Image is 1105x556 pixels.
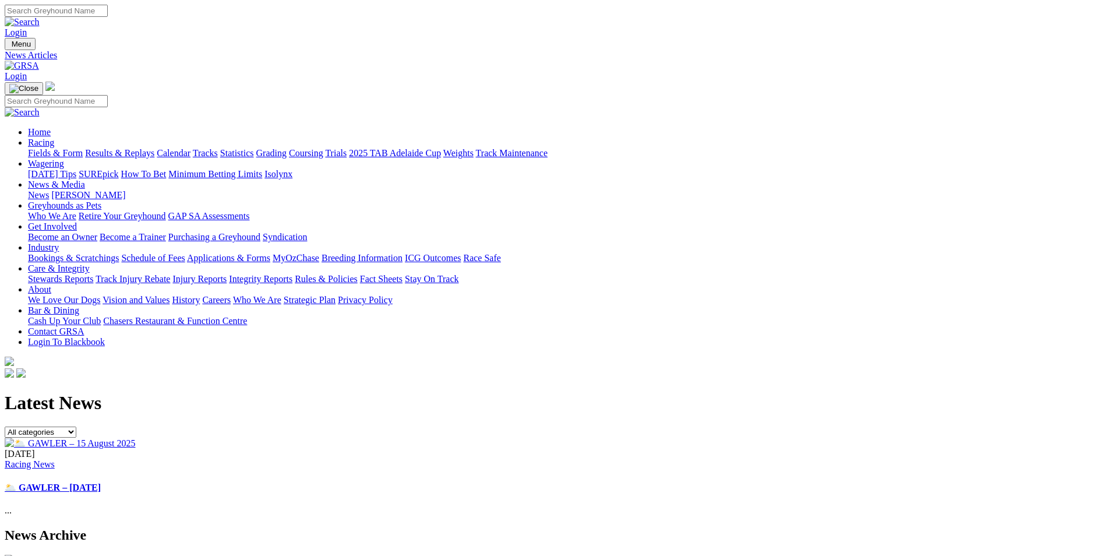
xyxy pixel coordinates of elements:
div: Greyhounds as Pets [28,211,1100,221]
a: Trials [325,148,347,158]
a: Rules & Policies [295,274,358,284]
img: Search [5,17,40,27]
a: Syndication [263,232,307,242]
span: [DATE] [5,449,35,459]
a: Vision and Values [103,295,170,305]
div: ... [5,449,1100,516]
a: Get Involved [28,221,77,231]
a: Racing [28,138,54,147]
img: Close [9,84,38,93]
a: Careers [202,295,231,305]
a: Greyhounds as Pets [28,200,101,210]
a: Injury Reports [172,274,227,284]
a: News [28,190,49,200]
a: Race Safe [463,253,500,263]
a: Isolynx [264,169,292,179]
a: 2025 TAB Adelaide Cup [349,148,441,158]
a: Retire Your Greyhound [79,211,166,221]
a: 🌥️ GAWLER – [DATE] [5,483,101,492]
a: Become an Owner [28,232,97,242]
img: logo-grsa-white.png [5,357,14,366]
a: Care & Integrity [28,263,90,273]
a: Login [5,71,27,81]
a: Stay On Track [405,274,458,284]
a: How To Bet [121,169,167,179]
img: logo-grsa-white.png [45,82,55,91]
a: Statistics [220,148,254,158]
a: Breeding Information [322,253,403,263]
div: Racing [28,148,1100,159]
a: Who We Are [233,295,281,305]
a: Racing News [5,459,55,469]
img: Search [5,107,40,118]
span: Menu [12,40,31,48]
a: ICG Outcomes [405,253,461,263]
a: Tracks [193,148,218,158]
a: [PERSON_NAME] [51,190,125,200]
a: We Love Our Dogs [28,295,100,305]
a: Become a Trainer [100,232,166,242]
div: Care & Integrity [28,274,1100,284]
a: Minimum Betting Limits [168,169,262,179]
a: Track Injury Rebate [96,274,170,284]
a: Bookings & Scratchings [28,253,119,263]
a: SUREpick [79,169,118,179]
a: History [172,295,200,305]
a: Schedule of Fees [121,253,185,263]
a: MyOzChase [273,253,319,263]
a: Login To Blackbook [28,337,105,347]
a: Who We Are [28,211,76,221]
div: About [28,295,1100,305]
a: News & Media [28,180,85,189]
a: Weights [443,148,474,158]
a: Home [28,127,51,137]
div: Wagering [28,169,1100,180]
a: GAP SA Assessments [168,211,250,221]
a: Contact GRSA [28,326,84,336]
a: Bar & Dining [28,305,79,315]
h2: News Archive [5,527,1100,543]
a: Coursing [289,148,323,158]
a: Login [5,27,27,37]
button: Toggle navigation [5,82,43,95]
input: Search [5,5,108,17]
a: Calendar [157,148,190,158]
a: Integrity Reports [229,274,292,284]
a: News Articles [5,50,1100,61]
a: Wagering [28,159,64,168]
button: Toggle navigation [5,38,36,50]
a: Privacy Policy [338,295,393,305]
a: Fact Sheets [360,274,403,284]
a: Cash Up Your Club [28,316,101,326]
img: twitter.svg [16,368,26,378]
a: Strategic Plan [284,295,336,305]
a: Purchasing a Greyhound [168,232,260,242]
a: Grading [256,148,287,158]
a: About [28,284,51,294]
a: Fields & Form [28,148,83,158]
a: Stewards Reports [28,274,93,284]
img: 🌥️ GAWLER – 15 August 2025 [5,438,136,449]
div: Get Involved [28,232,1100,242]
a: Chasers Restaurant & Function Centre [103,316,247,326]
img: facebook.svg [5,368,14,378]
div: Bar & Dining [28,316,1100,326]
div: Industry [28,253,1100,263]
a: Track Maintenance [476,148,548,158]
a: Applications & Forms [187,253,270,263]
a: Results & Replays [85,148,154,158]
input: Search [5,95,108,107]
div: News & Media [28,190,1100,200]
h1: Latest News [5,392,1100,414]
img: GRSA [5,61,39,71]
a: Industry [28,242,59,252]
a: [DATE] Tips [28,169,76,179]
